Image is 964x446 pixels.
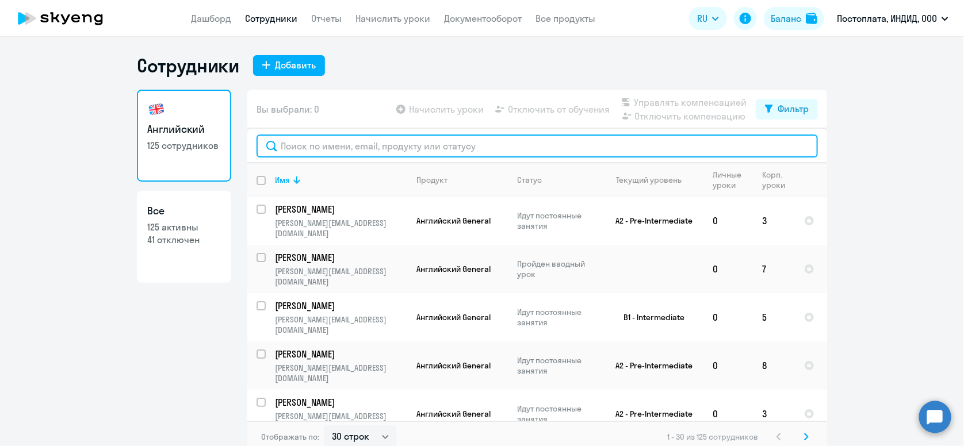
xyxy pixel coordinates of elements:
img: english [147,100,166,118]
div: Текущий уровень [617,175,682,185]
div: Статус [517,175,542,185]
p: [PERSON_NAME][EMAIL_ADDRESS][DOMAIN_NAME] [275,363,407,383]
p: Идут постоянные занятия [517,403,596,424]
button: Балансbalance [764,7,824,30]
p: Идут постоянные занятия [517,307,596,328]
a: Начислить уроки [355,13,430,24]
p: [PERSON_NAME] [275,348,405,360]
p: Пройден вводный урок [517,259,596,279]
p: [PERSON_NAME][EMAIL_ADDRESS][DOMAIN_NAME] [275,266,407,287]
p: Постоплата, ИНДИД, ООО [837,11,937,25]
span: Английский General [416,312,491,322]
a: [PERSON_NAME] [275,203,407,216]
a: [PERSON_NAME] [275,251,407,264]
div: Имя [275,175,407,185]
div: Имя [275,175,290,185]
a: [PERSON_NAME] [275,348,407,360]
p: [PERSON_NAME] [275,203,405,216]
a: Сотрудники [245,13,297,24]
td: 7 [753,245,795,293]
a: Английский125 сотрудников [137,90,231,182]
span: RU [697,11,707,25]
p: [PERSON_NAME][EMAIL_ADDRESS][DOMAIN_NAME] [275,411,407,432]
a: Все продукты [535,13,595,24]
h1: Сотрудники [137,54,239,77]
div: Добавить [275,58,316,72]
span: Английский General [416,264,491,274]
div: Баланс [771,11,801,25]
span: 1 - 30 из 125 сотрудников [667,432,758,442]
a: Все125 активны41 отключен [137,191,231,283]
td: 0 [703,293,753,341]
p: Идут постоянные занятия [517,355,596,376]
div: Корп. уроки [762,170,794,190]
span: Английский General [416,409,491,419]
td: 0 [703,390,753,438]
p: [PERSON_NAME] [275,299,405,312]
p: 41 отключен [147,233,221,246]
p: [PERSON_NAME] [275,251,405,264]
span: Вы выбрали: 0 [257,102,319,116]
span: Отображать по: [261,432,319,442]
div: Текущий уровень [606,175,703,185]
input: Поиск по имени, email, продукту или статусу [257,134,818,157]
td: A2 - Pre-Intermediate [596,341,703,390]
td: A2 - Pre-Intermediate [596,197,703,245]
a: Отчеты [311,13,342,24]
img: balance [806,13,817,24]
h3: Все [147,203,221,218]
a: [PERSON_NAME] [275,299,407,312]
td: 0 [703,245,753,293]
td: B1 - Intermediate [596,293,703,341]
button: Фильтр [756,99,818,120]
p: 125 сотрудников [147,139,221,152]
td: 0 [703,197,753,245]
td: 3 [753,197,795,245]
td: 5 [753,293,795,341]
button: RU [689,7,727,30]
td: 8 [753,341,795,390]
p: [PERSON_NAME] [275,396,405,409]
td: A2 - Pre-Intermediate [596,390,703,438]
a: [PERSON_NAME] [275,396,407,409]
button: Добавить [253,55,325,76]
div: Фильтр [778,102,809,116]
p: 125 активны [147,221,221,233]
div: Продукт [416,175,447,185]
p: [PERSON_NAME][EMAIL_ADDRESS][DOMAIN_NAME] [275,218,407,239]
a: Документооборот [444,13,522,24]
p: [PERSON_NAME][EMAIL_ADDRESS][DOMAIN_NAME] [275,314,407,335]
button: Постоплата, ИНДИД, ООО [831,5,954,32]
div: Личные уроки [713,170,752,190]
td: 0 [703,341,753,390]
a: Дашборд [191,13,231,24]
span: Английский General [416,360,491,371]
span: Английский General [416,216,491,226]
td: 3 [753,390,795,438]
p: Идут постоянные занятия [517,210,596,231]
h3: Английский [147,122,221,137]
